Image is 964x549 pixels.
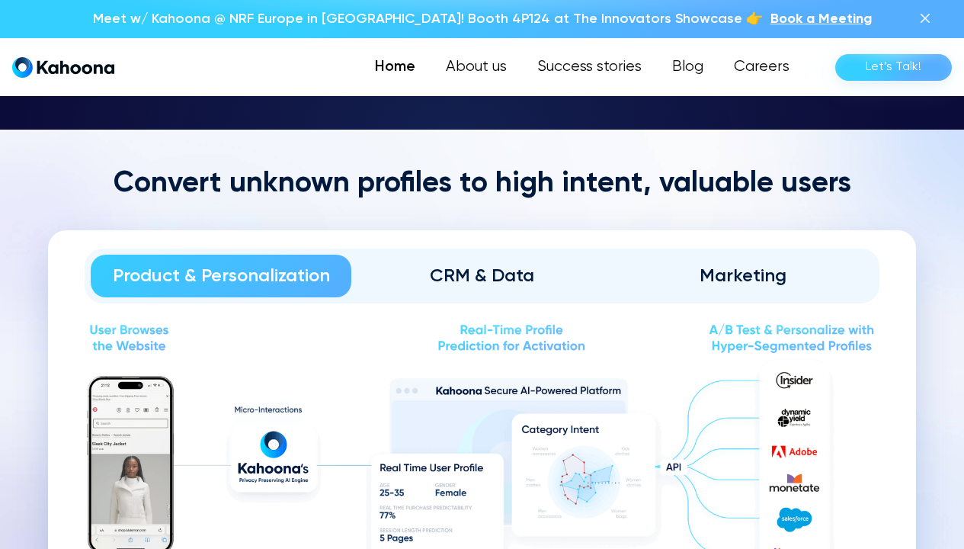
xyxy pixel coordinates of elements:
[657,52,719,82] a: Blog
[112,264,330,288] div: Product & Personalization
[634,264,852,288] div: Marketing
[719,52,805,82] a: Careers
[770,9,872,29] a: Book a Meeting
[770,12,872,26] span: Book a Meeting
[48,166,916,203] h2: Convert unknown profiles to high intent, valuable users
[866,55,921,79] div: Let’s Talk!
[93,9,763,29] p: Meet w/ Kahoona @ NRF Europe in [GEOGRAPHIC_DATA]! Booth 4P124 at The Innovators Showcase 👉
[835,54,952,81] a: Let’s Talk!
[522,52,657,82] a: Success stories
[373,264,591,288] div: CRM & Data
[12,56,114,79] a: home
[431,52,522,82] a: About us
[360,52,431,82] a: Home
